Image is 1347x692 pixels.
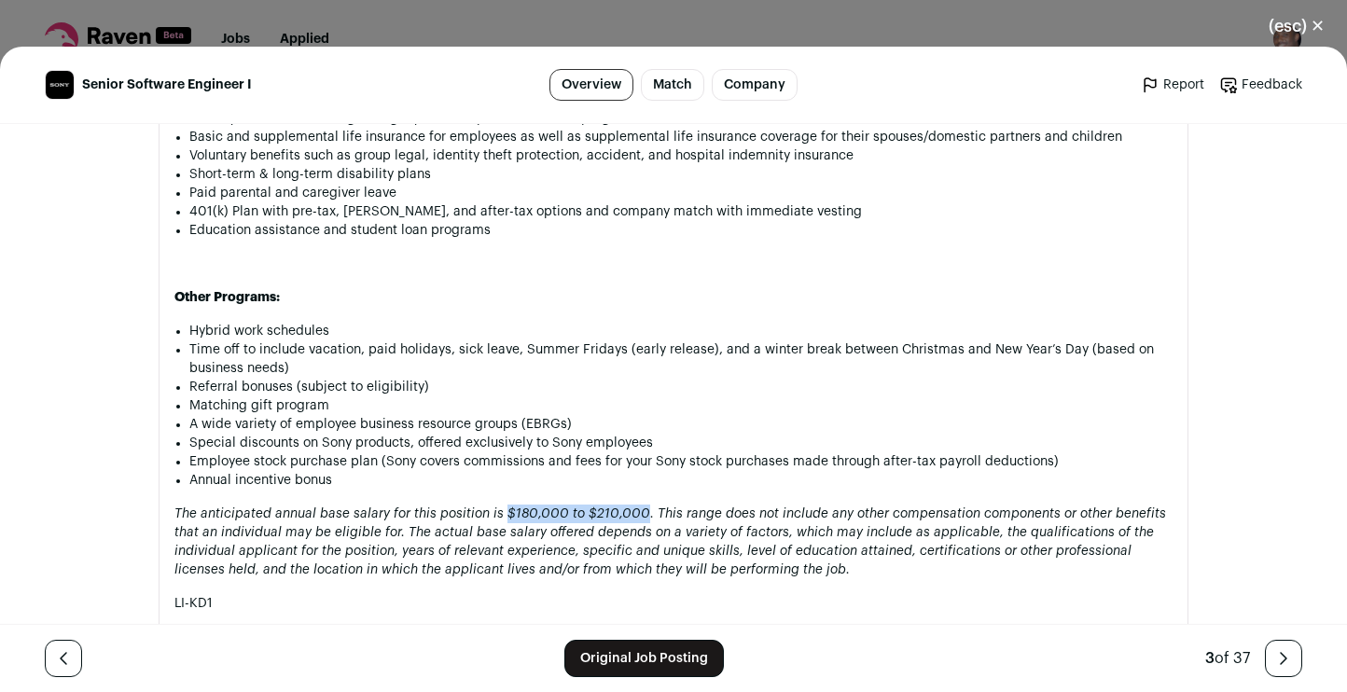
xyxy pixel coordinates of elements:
[174,594,1173,613] h1: LI-KD1
[46,71,74,99] img: 80d0fa0a4a82d33cb37873b6ed66ba68cdd359ecb195d754f65e56a0114912f8.jpg
[641,69,704,101] a: Match
[189,322,1173,340] li: Hybrid work schedules
[189,340,1173,378] li: Time off to include vacation, paid holidays, sick leave, Summer Fridays (early release), and a wi...
[174,507,1166,576] em: The anticipated annual base salary for this position is $180,000 to $210,000. This range does not...
[189,471,1173,490] li: Annual incentive bonus
[189,396,1173,415] li: Matching gift program
[712,69,798,101] a: Company
[189,221,1173,240] li: Education assistance and student loan programs
[1205,651,1215,666] span: 3
[1141,76,1204,94] a: Report
[189,184,1173,202] li: Paid parental and caregiver leave
[189,202,1173,221] li: 401(k) Plan with pre-tax, [PERSON_NAME], and after-tax options and company match with immediate v...
[1246,6,1347,47] button: Close modal
[1219,76,1302,94] a: Feedback
[549,69,633,101] a: Overview
[82,76,252,94] span: Senior Software Engineer I
[189,165,1173,184] li: Short-term & long-term disability plans
[189,378,1173,396] li: Referral bonuses (subject to eligibility)
[174,291,280,304] strong: Other Programs:
[564,640,724,677] a: Original Job Posting
[189,146,1173,165] li: Voluntary benefits such as group legal, identity theft protection, accident, and hospital indemni...
[189,128,1173,146] li: Basic and supplemental life insurance for employees as well as supplemental life insurance covera...
[1205,647,1250,670] div: of 37
[189,452,1173,471] li: Employee stock purchase plan (Sony covers commissions and fees for your Sony stock purchases made...
[189,415,1173,434] li: A wide variety of employee business resource groups (EBRGs)
[189,434,1173,452] li: Special discounts on Sony products, offered exclusively to Sony employees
